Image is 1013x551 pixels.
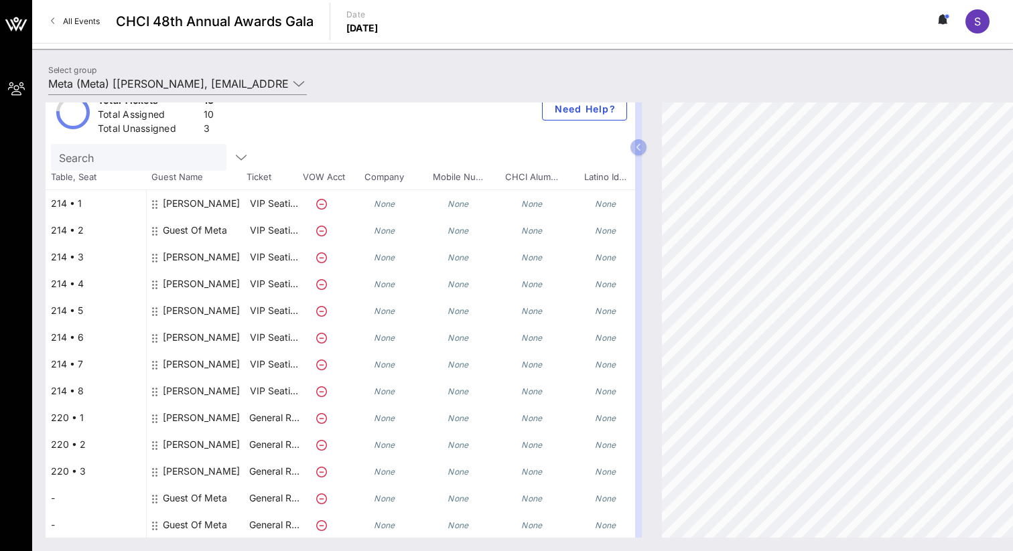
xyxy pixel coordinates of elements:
[163,244,240,270] div: Jesse Nichols
[247,217,301,244] p: VIP Seati…
[247,458,301,485] p: General R…
[46,217,146,244] div: 214 • 2
[448,252,469,262] i: None
[116,11,314,31] span: CHCI 48th Annual Awards Gala
[595,520,616,530] i: None
[98,94,198,110] div: Total Tickets
[374,520,395,530] i: None
[448,360,469,370] i: None
[43,11,108,32] a: All Events
[247,297,301,324] p: VIP Seati…
[521,360,543,370] i: None
[374,333,395,343] i: None
[374,226,395,236] i: None
[568,171,642,184] span: Latino Id…
[247,324,301,351] p: VIP Seati…
[247,485,301,511] p: General R…
[595,386,616,396] i: None
[374,440,395,450] i: None
[98,108,198,125] div: Total Assigned
[163,190,240,217] div: Shelly Marc
[448,226,469,236] i: None
[521,413,543,423] i: None
[374,252,395,262] i: None
[163,217,227,244] div: Guest Of Meta
[542,96,627,121] button: Need Help?
[521,386,543,396] i: None
[965,9,990,33] div: S
[448,520,469,530] i: None
[247,244,301,270] p: VIP Seati…
[374,306,395,316] i: None
[595,306,616,316] i: None
[595,279,616,289] i: None
[46,404,146,431] div: 220 • 1
[46,190,146,217] div: 214 • 1
[521,199,543,209] i: None
[46,297,146,324] div: 214 • 5
[494,171,568,184] span: CHCI Alum…
[46,244,146,270] div: 214 • 3
[448,279,469,289] i: None
[521,306,543,316] i: None
[448,306,469,316] i: None
[300,171,347,184] span: VOW Acct
[448,467,469,477] i: None
[421,171,494,184] span: Mobile Nu…
[595,226,616,236] i: None
[163,378,240,404] div: Emilia Gutierrez
[521,520,543,530] i: None
[163,511,227,538] div: Guest Of Meta
[46,171,146,184] span: Table, Seat
[346,21,379,35] p: [DATE]
[347,171,421,184] span: Company
[448,199,469,209] i: None
[448,386,469,396] i: None
[448,413,469,423] i: None
[247,351,301,378] p: VIP Seati…
[374,386,395,396] i: None
[204,122,214,139] div: 3
[163,324,240,351] div: Costa Costidis
[46,351,146,378] div: 214 • 7
[46,324,146,351] div: 214 • 6
[163,431,240,458] div: Mirella Manilla
[46,485,146,511] div: -
[204,94,214,110] div: 13
[247,404,301,431] p: General R…
[553,103,616,114] span: Need Help?
[521,279,543,289] i: None
[595,360,616,370] i: None
[521,226,543,236] i: None
[163,485,227,511] div: Guest Of Meta
[163,270,240,297] div: Rosa Mendoza
[448,493,469,503] i: None
[204,108,214,125] div: 10
[595,333,616,343] i: None
[46,431,146,458] div: 220 • 2
[163,404,240,431] div: Sonia Gill
[163,458,240,485] div: Maddie Fumi
[48,65,96,75] label: Select group
[595,467,616,477] i: None
[374,467,395,477] i: None
[448,333,469,343] i: None
[521,467,543,477] i: None
[146,171,247,184] span: Guest Name
[247,171,300,184] span: Ticket
[374,413,395,423] i: None
[521,440,543,450] i: None
[974,15,981,28] span: S
[247,378,301,404] p: VIP Seati…
[247,270,301,297] p: VIP Seati…
[374,360,395,370] i: None
[46,511,146,538] div: -
[595,252,616,262] i: None
[346,8,379,21] p: Date
[247,431,301,458] p: General R…
[46,458,146,485] div: 220 • 3
[595,493,616,503] i: None
[448,440,469,450] i: None
[595,440,616,450] i: None
[521,493,543,503] i: None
